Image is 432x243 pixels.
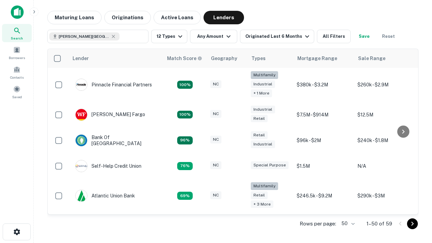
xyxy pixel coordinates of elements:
div: Multifamily [251,182,278,190]
button: Save your search to get updates of matches that match your search criteria. [353,30,375,43]
div: Geography [211,54,237,62]
div: Originated Last 6 Months [245,32,311,40]
a: Borrowers [2,44,32,62]
div: Capitalize uses an advanced AI algorithm to match your search with the best lender. The match sco... [167,55,202,62]
img: picture [76,109,87,120]
img: capitalize-icon.png [11,5,24,19]
div: Industrial [251,80,275,88]
td: $96k - $2M [293,128,354,153]
div: Matching Properties: 10, hasApolloMatch: undefined [177,192,193,200]
div: Industrial [251,106,275,113]
div: Retail [251,131,268,139]
div: Retail [251,191,268,199]
button: Originated Last 6 Months [240,30,314,43]
div: Matching Properties: 14, hasApolloMatch: undefined [177,136,193,144]
img: picture [76,135,87,146]
span: Saved [12,94,22,100]
div: NC [210,136,221,143]
th: Lender [69,49,163,68]
p: Rows per page: [300,220,336,228]
span: [PERSON_NAME][GEOGRAPHIC_DATA], [GEOGRAPHIC_DATA] [59,33,109,39]
img: picture [76,190,87,201]
div: Atlantic Union Bank [75,190,135,202]
div: Multifamily [251,71,278,79]
td: N/A [354,153,415,179]
td: $246.5k - $9.2M [293,179,354,213]
td: $240k - $1.8M [354,128,415,153]
div: NC [210,80,221,88]
div: Lender [73,54,89,62]
button: Reset [378,30,399,43]
th: Sale Range [354,49,415,68]
span: Borrowers [9,55,25,60]
p: 1–50 of 59 [367,220,392,228]
span: Search [11,35,23,41]
td: $1.5M [293,153,354,179]
button: Maturing Loans [47,11,102,24]
div: NC [210,191,221,199]
div: Self-help Credit Union [75,160,141,172]
span: Contacts [10,75,24,80]
th: Capitalize uses an advanced AI algorithm to match your search with the best lender. The match sco... [163,49,207,68]
div: Industrial [251,140,275,148]
td: $290k - $3M [354,179,415,213]
th: Geography [207,49,247,68]
h6: Match Score [167,55,201,62]
th: Mortgage Range [293,49,354,68]
div: [PERSON_NAME] Fargo [75,109,145,121]
div: Bank Of [GEOGRAPHIC_DATA] [75,134,156,146]
td: $380k - $3.2M [293,68,354,102]
td: $12.5M [354,102,415,128]
div: Mortgage Range [297,54,337,62]
div: Matching Properties: 15, hasApolloMatch: undefined [177,111,193,119]
div: + 1 more [251,89,272,97]
div: Special Purpose [251,161,289,169]
a: Search [2,24,32,42]
button: Any Amount [190,30,237,43]
iframe: Chat Widget [398,167,432,200]
div: Matching Properties: 11, hasApolloMatch: undefined [177,162,193,170]
div: NC [210,110,221,118]
div: Matching Properties: 26, hasApolloMatch: undefined [177,81,193,89]
td: $7.5M - $914M [293,102,354,128]
div: 50 [339,219,356,228]
div: Retail [251,115,268,123]
button: Lenders [204,11,244,24]
button: Active Loans [154,11,201,24]
button: All Filters [317,30,351,43]
img: picture [76,160,87,172]
div: Types [251,54,266,62]
div: Sale Range [358,54,385,62]
td: $260k - $2.9M [354,68,415,102]
a: Contacts [2,63,32,81]
button: Go to next page [407,218,418,229]
div: Pinnacle Financial Partners [75,79,152,91]
a: Saved [2,83,32,101]
div: NC [210,161,221,169]
th: Types [247,49,293,68]
button: Originations [104,11,151,24]
button: 12 Types [151,30,187,43]
div: + 3 more [251,200,273,208]
img: picture [76,79,87,90]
